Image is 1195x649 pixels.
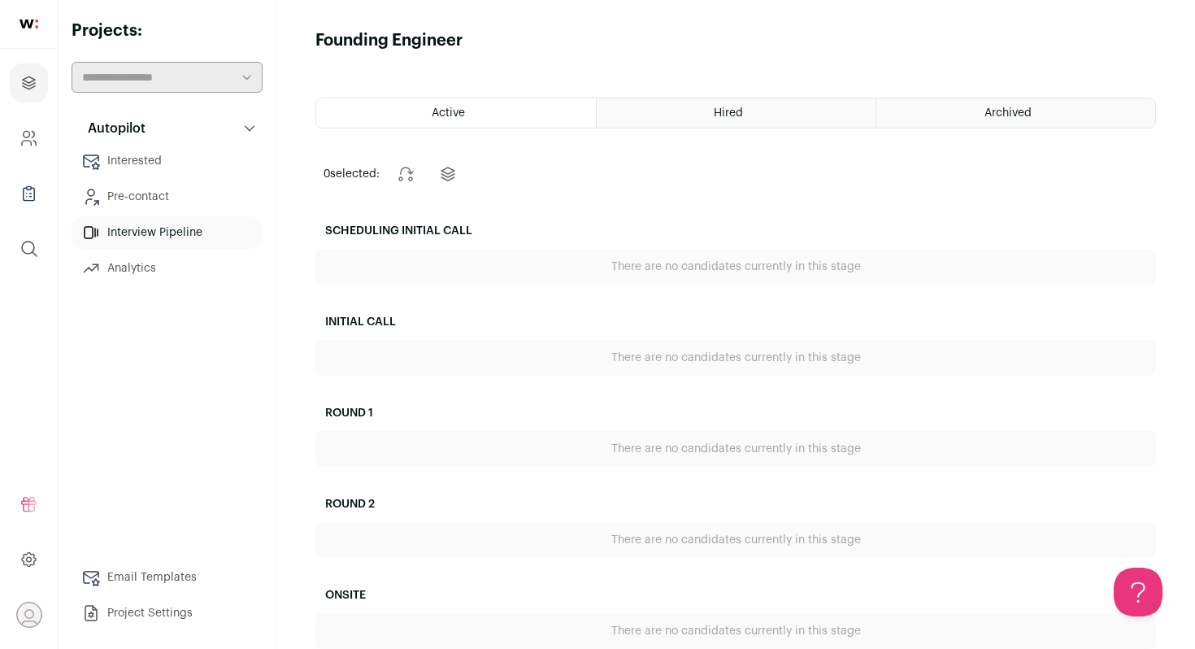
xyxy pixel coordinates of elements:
span: Hired [714,107,743,119]
a: Hired [597,98,876,128]
h2: Scheduling Initial Call [315,213,1156,249]
h2: Onsite [315,577,1156,613]
h1: Founding Engineer [315,29,463,52]
a: Email Templates [72,561,263,594]
div: There are no candidates currently in this stage [315,522,1156,558]
span: Active [432,107,465,119]
img: wellfound-shorthand-0d5821cbd27db2630d0214b213865d53afaa358527fdda9d0ea32b1df1b89c2c.svg [20,20,38,28]
a: Projects [10,63,48,102]
a: Company Lists [10,174,48,213]
a: Analytics [72,252,263,285]
a: Interested [72,145,263,177]
button: Change stage [386,155,425,194]
div: There are no candidates currently in this stage [315,249,1156,285]
div: There are no candidates currently in this stage [315,431,1156,467]
div: There are no candidates currently in this stage [315,613,1156,649]
h2: Projects: [72,20,263,42]
span: selected: [324,166,380,182]
div: There are no candidates currently in this stage [315,340,1156,376]
a: Project Settings [72,597,263,629]
a: Pre-contact [72,181,263,213]
span: Archived [984,107,1032,119]
a: Interview Pipeline [72,216,263,249]
h2: Round 2 [315,486,1156,522]
a: Company and ATS Settings [10,119,48,158]
a: Archived [876,98,1155,128]
iframe: Help Scout Beacon - Open [1114,568,1162,616]
button: Autopilot [72,112,263,145]
span: 0 [324,168,330,180]
button: Open dropdown [16,602,42,628]
h2: Initial Call [315,304,1156,340]
p: Autopilot [78,119,146,138]
h2: Round 1 [315,395,1156,431]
